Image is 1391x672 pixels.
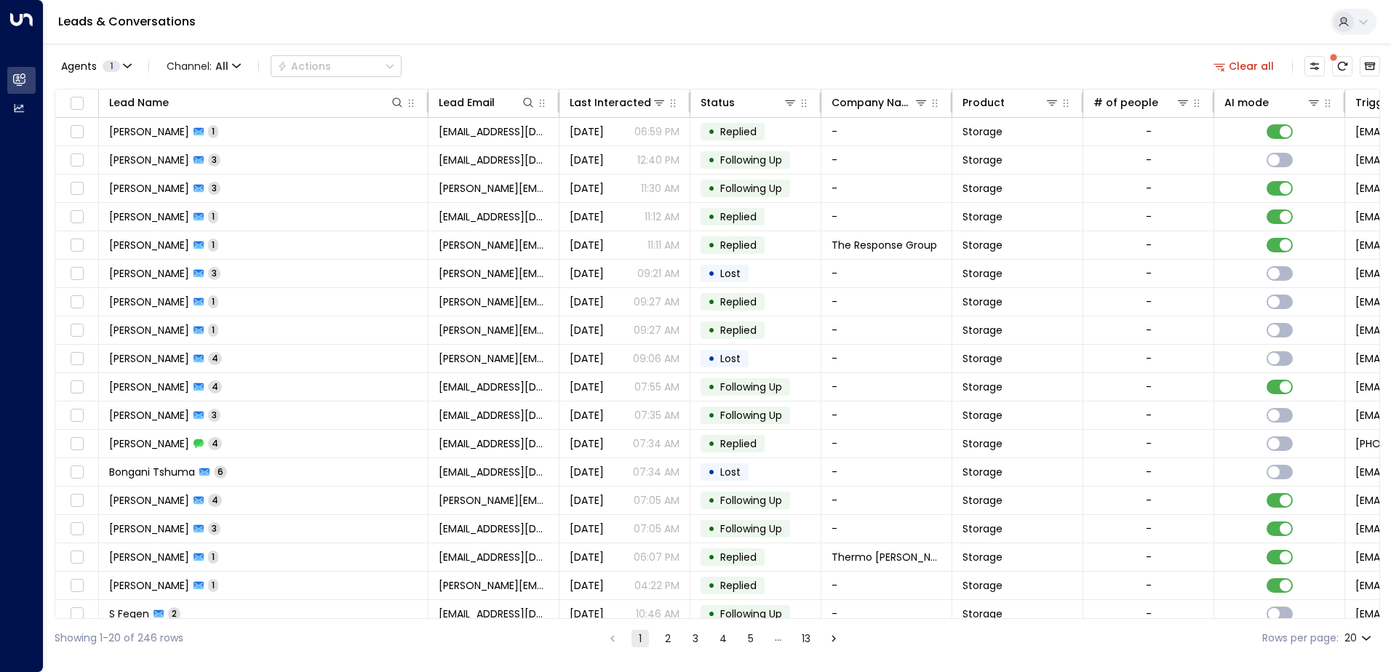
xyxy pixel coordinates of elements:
[962,153,1003,167] span: Storage
[742,630,760,647] button: Go to page 5
[109,295,189,309] span: Matthew Dobson
[68,435,86,453] span: Toggle select row
[570,209,604,224] span: Yesterday
[708,516,715,541] div: •
[439,493,549,508] span: gracie.dennison09@gmail.com
[714,630,732,647] button: Go to page 4
[634,521,679,536] p: 07:05 AM
[708,261,715,286] div: •
[439,238,549,252] span: dave@theresponsegroup.co.uk
[439,295,549,309] span: matthew_dobson@hotmail.com
[68,321,86,340] span: Toggle select row
[109,521,189,536] span: Laura-Jay Emery
[570,578,604,593] span: Sep 03, 2025
[962,578,1003,593] span: Storage
[439,351,549,366] span: richard.f.ackroyd@gmail.com
[161,56,247,76] span: Channel:
[439,94,535,111] div: Lead Email
[1146,209,1152,224] div: -
[962,607,1003,621] span: Storage
[821,118,952,145] td: -
[720,521,782,536] span: Following Up
[720,153,782,167] span: Following Up
[109,94,404,111] div: Lead Name
[1146,238,1152,252] div: -
[821,260,952,287] td: -
[439,266,549,281] span: matthew_dobson@hotmail.com
[603,629,843,647] nav: pagination navigation
[1146,436,1152,451] div: -
[962,521,1003,536] span: Storage
[637,153,679,167] p: 12:40 PM
[1146,493,1152,508] div: -
[641,181,679,196] p: 11:30 AM
[271,55,402,77] div: Button group with a nested menu
[1146,607,1152,621] div: -
[208,579,218,591] span: 1
[68,463,86,481] span: Toggle select row
[570,521,604,536] span: Yesterday
[634,550,679,564] p: 06:07 PM
[439,209,549,224] span: w.erzsebet63@gmail.com
[161,56,247,76] button: Channel:All
[708,403,715,428] div: •
[1146,295,1152,309] div: -
[720,238,757,252] span: Replied
[208,267,220,279] span: 3
[570,607,604,621] span: Sep 03, 2025
[68,265,86,283] span: Toggle select row
[1146,578,1152,593] div: -
[208,295,218,308] span: 1
[962,351,1003,366] span: Storage
[68,180,86,198] span: Toggle select row
[708,119,715,144] div: •
[636,607,679,621] p: 10:46 AM
[720,607,782,621] span: Following Up
[633,436,679,451] p: 07:34 AM
[1093,94,1190,111] div: # of people
[1146,266,1152,281] div: -
[68,492,86,510] span: Toggle select row
[637,266,679,281] p: 09:21 AM
[1224,94,1321,111] div: AI mode
[1146,153,1152,167] div: -
[720,493,782,508] span: Following Up
[720,124,757,139] span: Replied
[109,607,149,621] span: S Fegen
[109,323,189,337] span: Matthew Dobson
[208,522,220,535] span: 3
[1360,56,1380,76] button: Archived Leads
[1262,631,1339,646] label: Rows per page:
[109,493,189,508] span: Gracie Dennison
[570,94,666,111] div: Last Interacted
[821,458,952,486] td: -
[214,465,227,478] span: 6
[821,487,952,514] td: -
[103,60,120,72] span: 1
[570,153,604,167] span: Yesterday
[645,209,679,224] p: 11:12 AM
[821,401,952,429] td: -
[109,380,189,394] span: Robert Mitchell
[208,494,222,506] span: 4
[687,630,704,647] button: Go to page 3
[68,350,86,368] span: Toggle select row
[439,436,549,451] span: tracyharber@hotmail.co.uk
[109,465,195,479] span: Bongani Tshuma
[631,630,649,647] button: page 1
[570,380,604,394] span: Yesterday
[821,203,952,231] td: -
[68,293,86,311] span: Toggle select row
[708,148,715,172] div: •
[1332,56,1352,76] span: There are new threads available. Refresh the grid to view the latest updates.
[832,238,937,252] span: The Response Group
[439,607,549,621] span: liamknuja@live.co.uk
[55,631,183,646] div: Showing 1-20 of 246 rows
[720,408,782,423] span: Following Up
[821,146,952,174] td: -
[439,181,549,196] span: c.j.hampton@gmail.com
[208,437,222,449] span: 4
[708,318,715,343] div: •
[962,181,1003,196] span: Storage
[68,548,86,567] span: Toggle select row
